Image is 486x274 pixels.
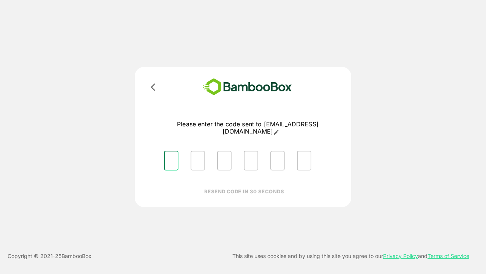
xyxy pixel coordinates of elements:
img: bamboobox [192,76,303,98]
p: Copyright © 2021- 25 BambooBox [8,252,92,261]
p: This site uses cookies and by using this site you agree to our and [232,252,469,261]
a: Privacy Policy [383,253,418,259]
a: Terms of Service [428,253,469,259]
input: Please enter OTP character 2 [191,151,205,170]
input: Please enter OTP character 6 [297,151,311,170]
input: Please enter OTP character 4 [244,151,258,170]
input: Please enter OTP character 5 [270,151,285,170]
p: Please enter the code sent to [EMAIL_ADDRESS][DOMAIN_NAME] [158,121,338,135]
input: Please enter OTP character 3 [217,151,232,170]
input: Please enter OTP character 1 [164,151,178,170]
